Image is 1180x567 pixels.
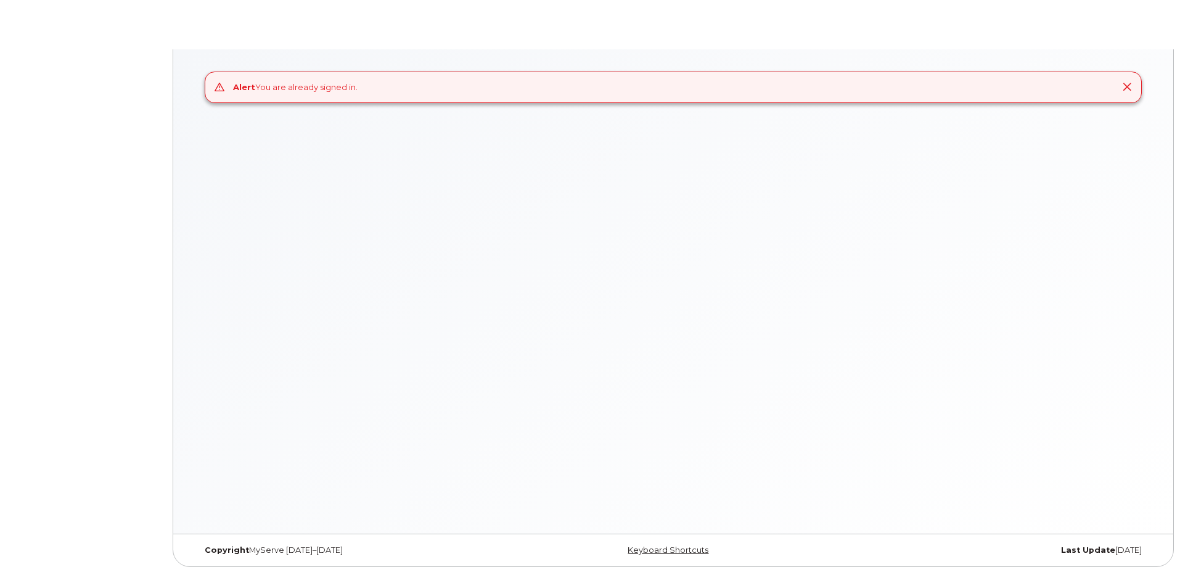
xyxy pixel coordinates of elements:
a: Keyboard Shortcuts [628,545,708,555]
strong: Copyright [205,545,249,555]
div: MyServe [DATE]–[DATE] [195,545,514,555]
div: You are already signed in. [233,81,358,93]
strong: Alert [233,82,255,92]
div: [DATE] [832,545,1151,555]
strong: Last Update [1061,545,1115,555]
